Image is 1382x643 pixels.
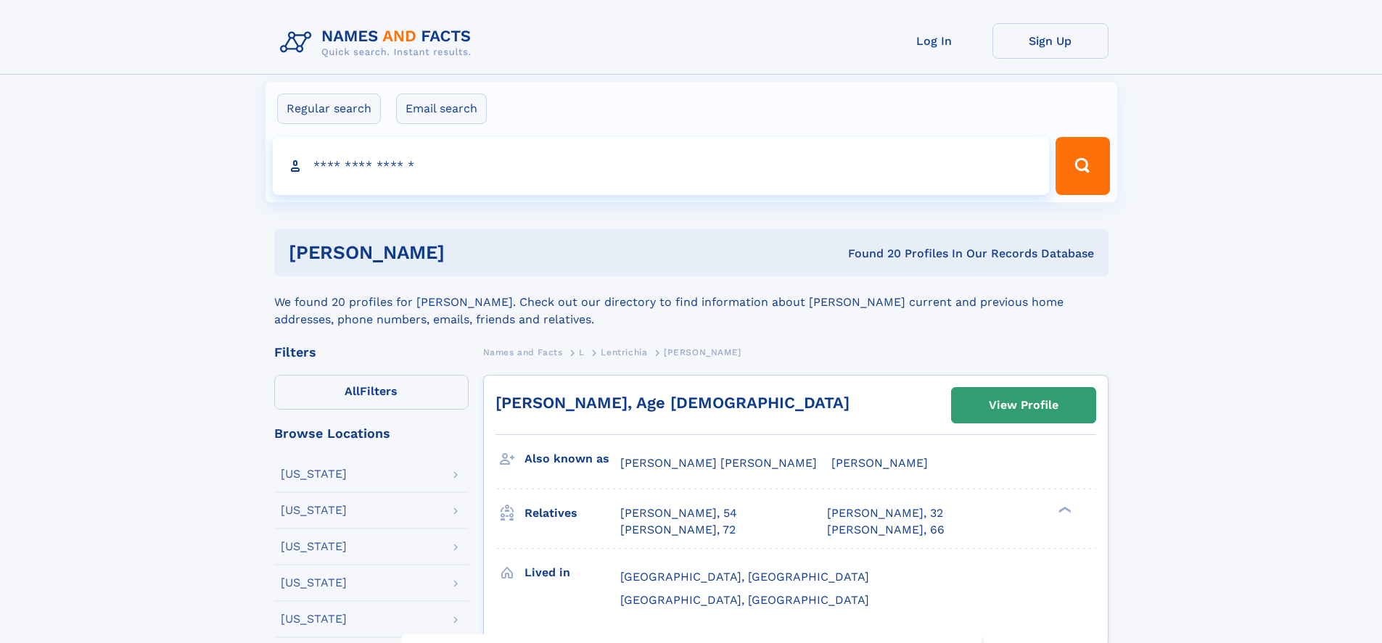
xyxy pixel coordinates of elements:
[277,94,381,124] label: Regular search
[525,560,620,585] h3: Lived in
[281,468,347,480] div: [US_STATE]
[620,593,869,607] span: [GEOGRAPHIC_DATA], [GEOGRAPHIC_DATA]
[876,23,992,59] a: Log In
[281,577,347,589] div: [US_STATE]
[646,246,1094,262] div: Found 20 Profiles In Our Records Database
[620,570,869,584] span: [GEOGRAPHIC_DATA], [GEOGRAPHIC_DATA]
[620,505,737,521] a: [PERSON_NAME], 54
[831,456,928,470] span: [PERSON_NAME]
[525,501,620,526] h3: Relatives
[579,343,585,361] a: L
[1056,137,1109,195] button: Search Button
[992,23,1109,59] a: Sign Up
[281,613,347,625] div: [US_STATE]
[827,505,943,521] a: [PERSON_NAME], 32
[281,505,347,516] div: [US_STATE]
[345,384,360,398] span: All
[274,23,483,62] img: Logo Names and Facts
[601,343,647,361] a: Lentrichia
[274,427,469,440] div: Browse Locations
[289,244,646,262] h1: [PERSON_NAME]
[525,447,620,471] h3: Also known as
[274,346,469,359] div: Filters
[620,522,736,538] a: [PERSON_NAME], 72
[273,137,1050,195] input: search input
[495,394,850,412] a: [PERSON_NAME], Age [DEMOGRAPHIC_DATA]
[952,388,1095,423] a: View Profile
[1055,505,1072,515] div: ❯
[483,343,563,361] a: Names and Facts
[274,276,1109,328] div: We found 20 profiles for [PERSON_NAME]. Check out our directory to find information about [PERSON...
[579,347,585,357] span: L
[664,347,741,357] span: [PERSON_NAME]
[274,375,469,410] label: Filters
[989,389,1058,422] div: View Profile
[620,456,817,470] span: [PERSON_NAME] [PERSON_NAME]
[601,347,647,357] span: Lentrichia
[281,541,347,552] div: [US_STATE]
[827,522,945,538] a: [PERSON_NAME], 66
[396,94,487,124] label: Email search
